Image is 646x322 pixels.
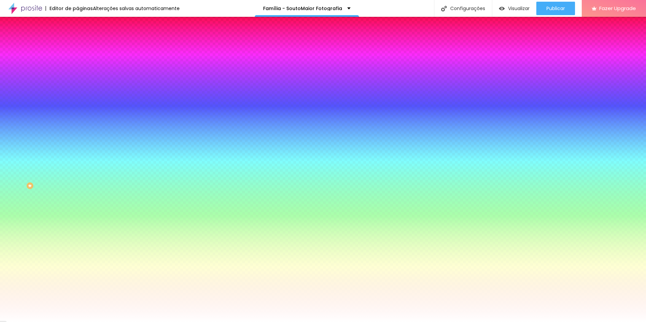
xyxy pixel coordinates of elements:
p: Família - SoutoMaior Fotografia [263,6,342,11]
div: Editor de páginas [45,6,93,11]
span: Visualizar [508,6,530,11]
span: Fazer Upgrade [599,5,636,11]
img: view-1.svg [499,6,505,11]
button: Visualizar [492,2,536,15]
img: Icone [441,6,447,11]
button: Publicar [536,2,575,15]
span: Publicar [546,6,565,11]
div: Alterações salvas automaticamente [93,6,180,11]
